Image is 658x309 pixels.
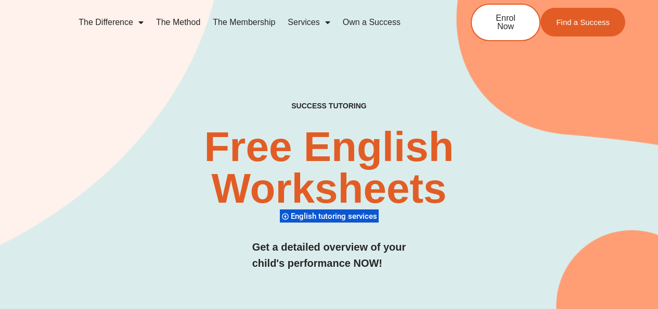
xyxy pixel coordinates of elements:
div: English tutoring services [280,209,379,223]
span: English tutoring services [291,212,380,221]
iframe: Chat Widget [485,191,658,309]
a: The Difference [72,10,150,34]
span: Find a Success [556,18,610,26]
h4: SUCCESS TUTORING​ [241,102,417,110]
a: Find a Success [540,8,625,36]
h2: Free English Worksheets​ [134,126,524,209]
nav: Menu [72,10,436,34]
a: The Membership [207,10,281,34]
a: Services [281,10,336,34]
h3: Get a detailed overview of your child's performance NOW! [252,239,406,271]
a: Enrol Now [471,4,540,41]
a: Own a Success [337,10,407,34]
span: Enrol Now [487,14,524,31]
a: The Method [150,10,207,34]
